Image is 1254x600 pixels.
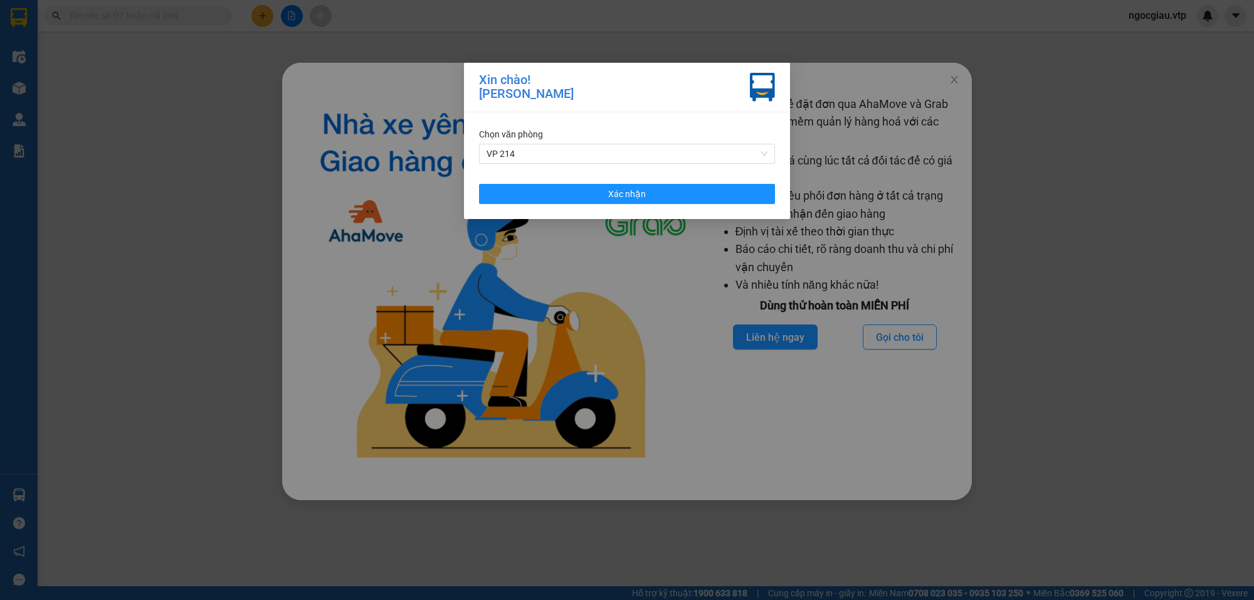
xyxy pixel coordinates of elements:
[750,73,775,102] img: vxr-icon
[608,187,646,201] span: Xác nhận
[479,184,775,204] button: Xác nhận
[479,127,775,141] div: Chọn văn phòng
[479,73,574,102] div: Xin chào! [PERSON_NAME]
[487,144,767,163] span: VP 214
